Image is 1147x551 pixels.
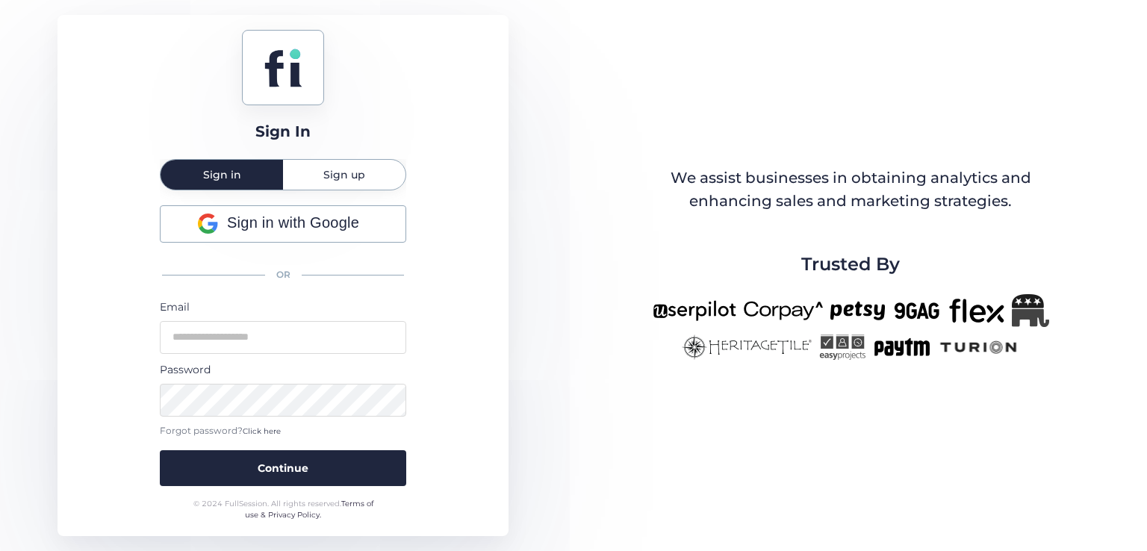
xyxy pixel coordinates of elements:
[949,294,1004,327] img: flex-new.png
[187,498,380,521] div: © 2024 FullSession. All rights reserved.
[892,294,942,327] img: 9gag-new.png
[255,120,311,143] div: Sign In
[245,499,373,520] a: Terms of use & Privacy Policy.
[873,334,930,360] img: paytm-new.png
[160,259,406,291] div: OR
[160,361,406,378] div: Password
[830,294,885,327] img: petsy-new.png
[744,294,823,327] img: corpay-new.png
[160,450,406,486] button: Continue
[801,250,900,278] span: Trusted By
[258,460,308,476] span: Continue
[938,334,1019,360] img: turion-new.png
[227,211,359,234] span: Sign in with Google
[682,334,812,360] img: heritagetile-new.png
[323,169,365,180] span: Sign up
[819,334,865,360] img: easyprojects-new.png
[1012,294,1049,327] img: Republicanlogo-bw.png
[653,166,1048,214] div: We assist businesses in obtaining analytics and enhancing sales and marketing strategies.
[160,299,406,315] div: Email
[653,294,736,327] img: userpilot-new.png
[243,426,281,436] span: Click here
[203,169,241,180] span: Sign in
[160,424,406,438] div: Forgot password?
